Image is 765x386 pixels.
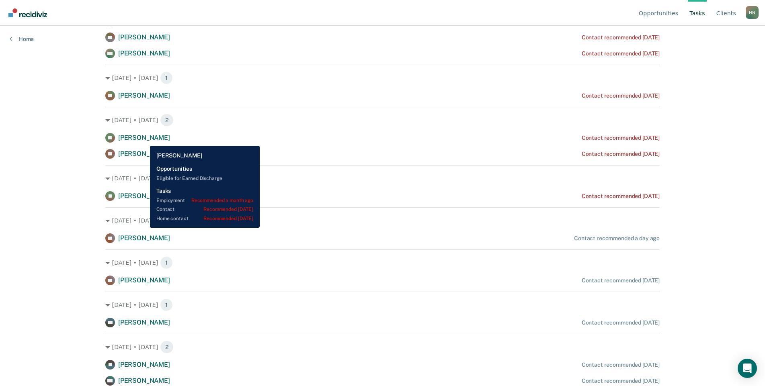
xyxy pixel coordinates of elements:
[105,256,660,269] div: [DATE] • [DATE] 1
[105,71,660,84] div: [DATE] • [DATE] 1
[105,298,660,311] div: [DATE] • [DATE] 1
[582,319,660,326] div: Contact recommended [DATE]
[118,150,170,157] span: [PERSON_NAME]
[105,341,660,353] div: [DATE] • [DATE] 2
[160,341,174,353] span: 2
[118,377,170,384] span: [PERSON_NAME]
[582,135,660,141] div: Contact recommended [DATE]
[160,214,173,227] span: 1
[582,361,660,368] div: Contact recommended [DATE]
[746,6,759,19] div: H N
[105,172,660,185] div: [DATE] • [DATE] 1
[118,234,170,242] span: [PERSON_NAME]
[582,277,660,284] div: Contact recommended [DATE]
[582,50,660,57] div: Contact recommended [DATE]
[8,8,47,17] img: Recidiviz
[582,193,660,200] div: Contact recommended [DATE]
[574,235,660,242] div: Contact recommended a day ago
[738,359,757,378] div: Open Intercom Messenger
[118,192,170,200] span: [PERSON_NAME]
[105,114,660,127] div: [DATE] • [DATE] 2
[118,361,170,368] span: [PERSON_NAME]
[118,276,170,284] span: [PERSON_NAME]
[118,49,170,57] span: [PERSON_NAME]
[160,298,173,311] span: 1
[118,134,170,141] span: [PERSON_NAME]
[105,214,660,227] div: [DATE] • [DATE] 1
[160,256,173,269] span: 1
[160,114,174,127] span: 2
[10,35,34,43] a: Home
[582,378,660,384] div: Contact recommended [DATE]
[746,6,759,19] button: Profile dropdown button
[582,92,660,99] div: Contact recommended [DATE]
[118,33,170,41] span: [PERSON_NAME]
[118,319,170,326] span: [PERSON_NAME]
[582,34,660,41] div: Contact recommended [DATE]
[118,92,170,99] span: [PERSON_NAME]
[582,151,660,157] div: Contact recommended [DATE]
[160,172,173,185] span: 1
[160,71,173,84] span: 1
